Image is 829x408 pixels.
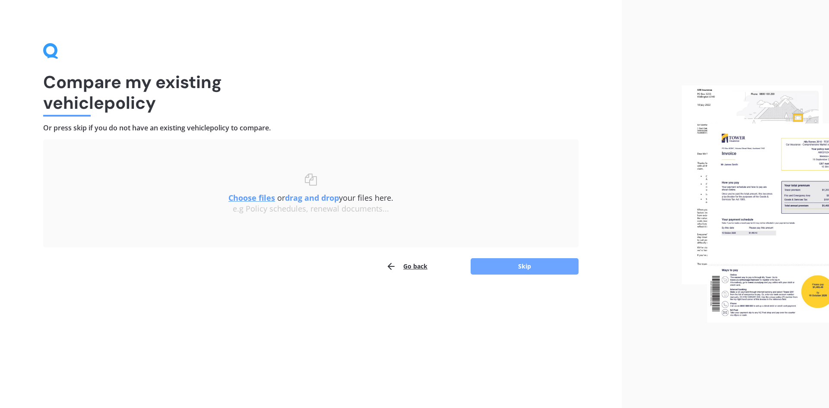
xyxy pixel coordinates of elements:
img: files.webp [682,85,829,323]
u: Choose files [228,193,275,203]
div: e.g Policy schedules, renewal documents... [60,204,561,214]
button: Skip [471,258,579,275]
h1: Compare my existing vehicle policy [43,72,579,113]
span: or your files here. [228,193,393,203]
b: drag and drop [285,193,339,203]
button: Go back [386,258,427,275]
h4: Or press skip if you do not have an existing vehicle policy to compare. [43,123,579,133]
